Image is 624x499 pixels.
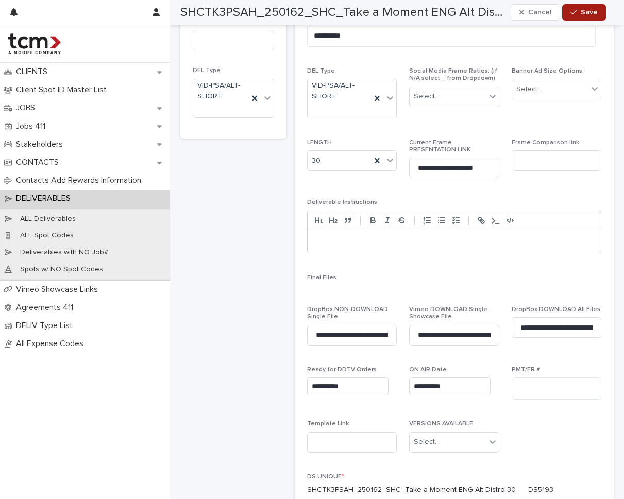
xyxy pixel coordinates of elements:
p: All Expense Codes [12,339,92,349]
span: Ready for DDTV Orders [307,367,377,373]
p: Spots w/ NO Spot Codes [12,265,111,274]
span: Deliverable Instructions [307,199,377,205]
span: 30 [312,156,321,166]
div: Select... [516,84,542,95]
span: VID-PSA/ALT-SHORT [197,80,244,102]
p: JOBS [12,103,43,113]
p: CLIENTS [12,67,56,77]
p: Contacts Add Rewards Information [12,176,149,185]
span: DEL Type [307,68,335,74]
p: SHCTK3PSAH_250162_SHC_Take a Moment ENG Alt Distro 30___DS5193 [307,485,553,495]
span: Frame Comparison link [512,140,579,146]
span: DropBox NON-DOWNLOAD Single File [307,306,388,320]
span: Save [581,9,598,16]
span: PMT/ER # [512,367,540,373]
span: LENGTH [307,140,332,146]
span: Frame Approval Link [193,19,252,25]
p: CONTACTS [12,158,67,167]
div: Select... [414,437,440,448]
span: ON AIR Date [409,367,447,373]
span: VERSIONS AVAILABLE [409,421,473,427]
p: Stakeholders [12,140,71,149]
p: DELIVERABLES [12,194,79,203]
span: Vimeo DOWNLOAD Single Showcase File [409,306,487,320]
span: VID-PSA/ALT-SHORT [312,80,367,102]
p: Deliverables with NO Job# [12,248,116,257]
span: Final Files [307,274,336,281]
span: Current Frame PRESENTATION LINK [409,140,470,153]
span: Template Link [307,421,349,427]
span: DropBox DOWNLOAD All Files [512,306,600,313]
p: Jobs 411 [12,122,54,131]
span: Social Media Frame Ratios: (if N/A select _ from Dropdown) [409,68,497,81]
p: Client Spot ID Master List [12,85,115,95]
p: ALL Deliverables [12,215,84,223]
p: DELIV Type List [12,321,81,331]
h2: SHCTK3PSAH_250162_SHC_Take a Moment ENG Alt Distro 30___DS5193 [180,5,507,20]
span: Banner Ad Size Options: [512,68,584,74]
span: DS UNIQUE [307,474,344,480]
button: Save [562,4,606,21]
div: Select... [414,91,440,102]
button: Cancel [511,4,560,21]
p: Vimeo Showcase Links [12,285,106,295]
img: 4hMmSqQkux38exxPVZHQ [8,33,61,54]
p: Agreements 411 [12,303,81,313]
p: ALL Spot Codes [12,231,82,240]
span: Cancel [528,9,551,16]
span: DEL Type [193,67,221,74]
